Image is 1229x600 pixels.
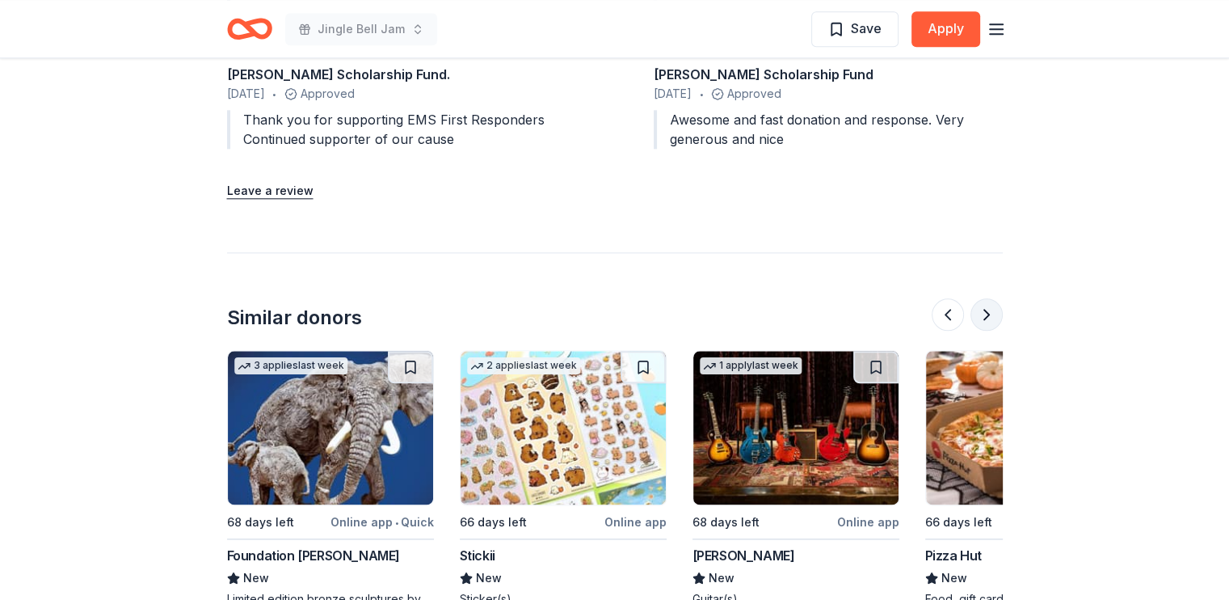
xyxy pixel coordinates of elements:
span: New [476,568,502,588]
span: New [709,568,734,588]
div: [PERSON_NAME] [692,546,795,565]
div: Awesome and fast donation and response. Very generous and nice [654,110,1003,149]
div: 66 days left [460,513,527,532]
span: • [699,87,703,100]
div: Approved [227,84,576,104]
div: Foundation [PERSON_NAME] [227,546,400,565]
img: Image for Stickii [461,351,666,505]
button: Jingle Bell Jam [285,13,437,45]
div: [PERSON_NAME] Scholarship Fund. [227,65,576,84]
div: Pizza Hut [925,546,982,565]
div: Online app [604,512,667,532]
div: 68 days left [692,513,760,532]
span: New [243,568,269,588]
div: 2 applies last week [467,357,580,374]
div: Similar donors [227,305,362,331]
span: Jingle Bell Jam [318,19,405,39]
button: Save [811,11,899,47]
div: 66 days left [925,513,992,532]
div: Online app Quick [330,512,434,532]
span: New [941,568,967,588]
span: • [272,87,276,100]
span: [DATE] [654,84,692,104]
span: [DATE] [227,84,265,104]
div: Online app [837,512,899,532]
img: Image for Foundation Michelangelo [228,351,433,505]
button: Apply [911,11,980,47]
div: Stickii [460,546,495,565]
button: Leave a review [227,181,314,201]
div: Thank you for supporting EMS First Responders Continued supporter of our cause [227,110,576,149]
div: [PERSON_NAME] Scholarship Fund [654,65,1003,84]
div: 68 days left [227,513,294,532]
span: Save [851,18,882,39]
a: Home [227,10,272,48]
div: 1 apply last week [700,357,802,374]
div: 3 applies last week [234,357,347,374]
div: Approved [654,84,1003,104]
span: • [395,516,398,529]
img: Image for Pizza Hut [926,351,1131,505]
img: Image for Gibson [693,351,899,505]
